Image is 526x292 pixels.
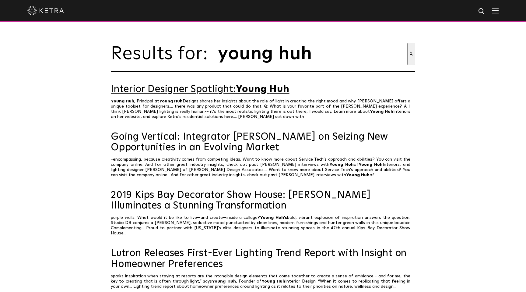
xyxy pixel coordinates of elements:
span: Results for: [111,45,214,63]
a: Lutron Releases First-Ever Lighting Trend Report with Insight on Homeowner Preferences [111,248,415,269]
span: Huh [227,279,236,283]
span: Huh [385,109,393,114]
span: Young [346,173,360,177]
a: Interior Designer Spotlight:Young Huh [111,84,415,95]
span: Young [370,109,384,114]
span: Young [111,99,124,103]
span: Huh [345,162,354,167]
span: Young [261,279,275,283]
span: Young [359,162,372,167]
a: Going Vertical: Integrator [PERSON_NAME] on Seizing New Opportunities in an Evolving Market [111,132,415,153]
button: Search [407,43,415,65]
span: Huh [374,162,383,167]
img: ketra-logo-2019-white [27,6,64,15]
p: , Principal at Designs shares her insights about the role of light in creating the right mood and... [111,99,415,119]
span: Young [329,162,343,167]
span: Young [159,99,173,103]
span: Young [260,215,274,220]
span: Huh [269,84,289,94]
span: Huh’s [275,215,287,220]
a: 2019 Kips Bay Decorator Show House: [PERSON_NAME] Illuminates a Stunning Transformation [111,190,415,211]
img: Hamburger%20Nav.svg [492,8,499,13]
p: sparks inspiration when staying at resorts are the intangible design elements that come together ... [111,274,415,289]
span: Young [212,279,226,283]
span: Huh [361,173,370,177]
img: search icon [478,8,486,15]
span: Huh [126,99,134,103]
p: -encompassing, because creativity comes from competing ideas. Want to know more about Service Tec... [111,157,415,178]
span: Huh [174,99,183,103]
span: Huh [277,279,285,283]
p: purple walls. What would it be like to live—and create—inside a collage? bold, vibrant explosion ... [111,215,415,236]
input: This is a search field with an auto-suggest feature attached. [217,43,407,65]
span: Young [236,84,267,94]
